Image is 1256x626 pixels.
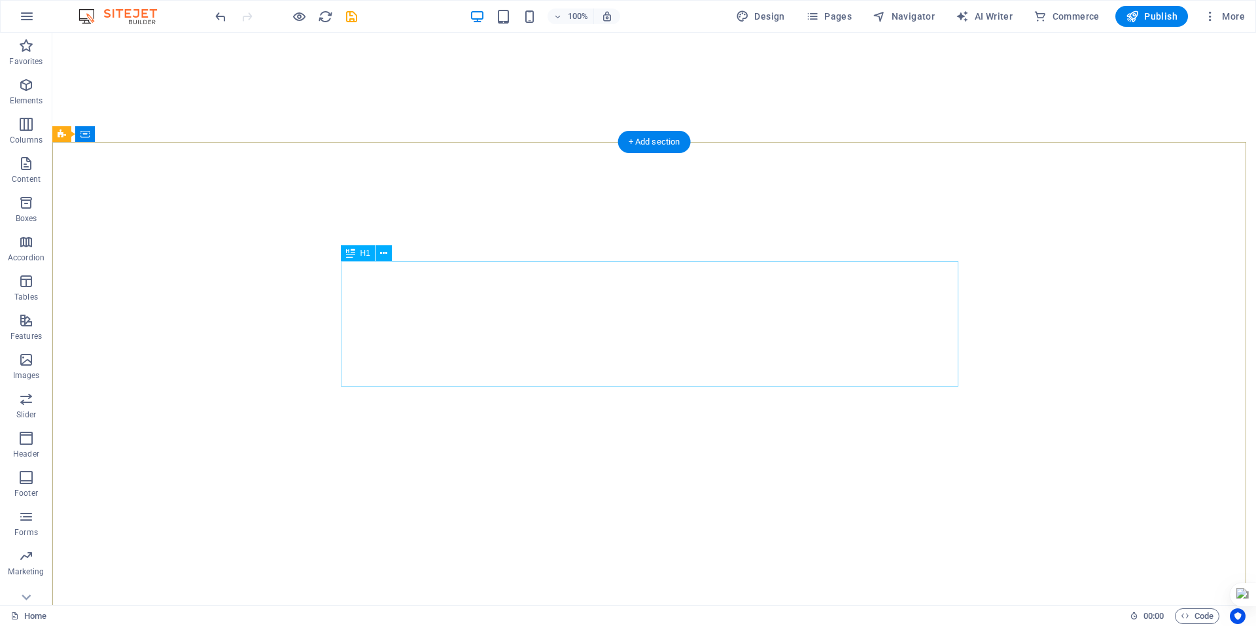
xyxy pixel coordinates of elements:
button: More [1198,6,1250,27]
span: Publish [1126,10,1177,23]
p: Features [10,331,42,341]
span: AI Writer [956,10,1013,23]
div: + Add section [618,131,691,153]
p: Footer [14,488,38,498]
button: Commerce [1028,6,1105,27]
img: Editor Logo [75,9,173,24]
p: Tables [14,292,38,302]
span: Design [736,10,785,23]
button: 100% [548,9,594,24]
p: Favorites [9,56,43,67]
button: Code [1175,608,1219,624]
span: : [1153,611,1155,621]
button: reload [317,9,333,24]
p: Content [12,174,41,184]
button: Design [731,6,790,27]
a: Click to cancel selection. Double-click to open Pages [10,608,46,624]
i: Save (Ctrl+S) [344,9,359,24]
p: Accordion [8,252,44,263]
i: Undo: Edit headline (Ctrl+Z) [213,9,228,24]
button: AI Writer [951,6,1018,27]
i: Reload page [318,9,333,24]
h6: Session time [1130,608,1164,624]
span: 00 00 [1143,608,1164,624]
span: More [1204,10,1245,23]
button: Navigator [867,6,940,27]
p: Elements [10,96,43,106]
p: Header [13,449,39,459]
span: Navigator [873,10,935,23]
button: save [343,9,359,24]
p: Slider [16,409,37,420]
p: Marketing [8,566,44,577]
span: Code [1181,608,1213,624]
span: H1 [360,249,370,257]
p: Columns [10,135,43,145]
h6: 100% [567,9,588,24]
button: Usercentrics [1230,608,1246,624]
button: Publish [1115,6,1188,27]
span: Pages [806,10,852,23]
p: Boxes [16,213,37,224]
button: Pages [801,6,857,27]
span: Commerce [1034,10,1100,23]
p: Forms [14,527,38,538]
i: On resize automatically adjust zoom level to fit chosen device. [601,10,613,22]
p: Images [13,370,40,381]
button: undo [213,9,228,24]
